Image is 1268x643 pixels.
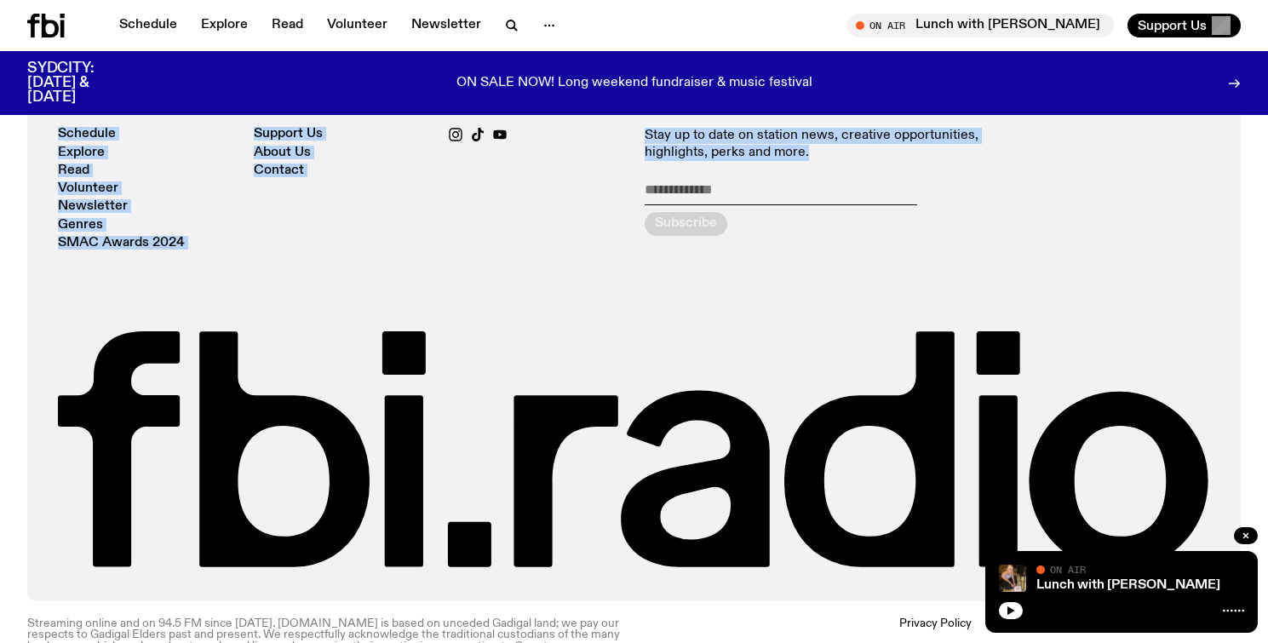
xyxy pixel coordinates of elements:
[191,14,258,37] a: Explore
[317,14,398,37] a: Volunteer
[58,237,185,250] a: SMAC Awards 2024
[261,14,313,37] a: Read
[645,128,1015,160] p: Stay up to date on station news, creative opportunities, highlights, perks and more.
[1036,578,1220,592] a: Lunch with [PERSON_NAME]
[999,565,1026,592] img: SLC lunch cover
[254,128,323,141] a: Support Us
[58,219,103,232] a: Genres
[109,14,187,37] a: Schedule
[254,146,311,159] a: About Us
[58,200,128,213] a: Newsletter
[645,212,727,236] button: Subscribe
[1138,18,1207,33] span: Support Us
[847,14,1114,37] button: On AirLunch with [PERSON_NAME]
[58,182,118,195] a: Volunteer
[58,164,89,177] a: Read
[1050,564,1086,575] span: On Air
[1127,14,1241,37] button: Support Us
[254,164,304,177] a: Contact
[58,146,105,159] a: Explore
[27,61,136,105] h3: SYDCITY: [DATE] & [DATE]
[456,76,812,91] p: ON SALE NOW! Long weekend fundraiser & music festival
[58,128,116,141] a: Schedule
[401,14,491,37] a: Newsletter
